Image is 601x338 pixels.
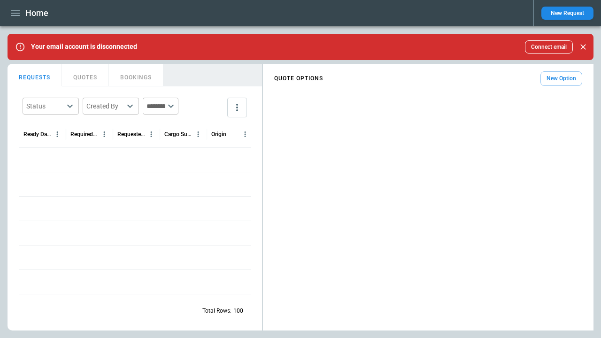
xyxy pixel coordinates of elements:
h4: QUOTE OPTIONS [274,77,323,81]
button: Origin column menu [239,128,251,140]
button: New Request [541,7,593,20]
button: Close [577,40,590,54]
button: Required Date & Time (UTC+03:00) column menu [98,128,110,140]
button: New Option [540,71,582,86]
div: Required Date & Time (UTC+03:00) [70,131,98,138]
button: REQUESTS [8,64,62,86]
div: scrollable content [263,68,593,90]
div: Ready Date & Time (UTC+03:00) [23,131,51,138]
div: Requested Route [117,131,145,138]
button: more [227,98,247,117]
button: QUOTES [62,64,109,86]
div: Cargo Summary [164,131,192,138]
button: Cargo Summary column menu [192,128,204,140]
div: dismiss [577,37,590,57]
h1: Home [25,8,48,19]
p: Your email account is disconnected [31,43,137,51]
div: Created By [86,101,124,111]
div: Status [26,101,64,111]
p: Total Rows: [202,307,231,315]
button: Requested Route column menu [145,128,157,140]
button: Ready Date & Time (UTC+03:00) column menu [51,128,63,140]
p: 100 [233,307,243,315]
button: Connect email [525,40,573,54]
div: Origin [211,131,226,138]
button: BOOKINGS [109,64,163,86]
